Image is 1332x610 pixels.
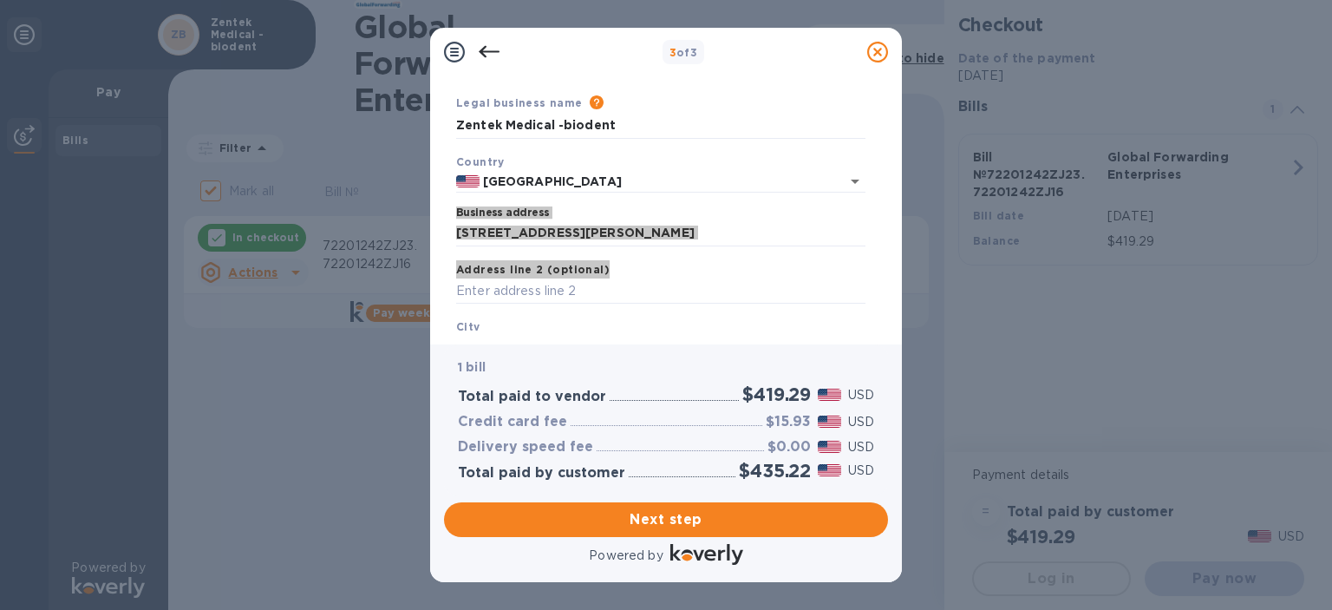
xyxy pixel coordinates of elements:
[766,414,811,430] h3: $15.93
[458,439,593,456] h3: Delivery speed fee
[818,389,841,401] img: USD
[669,46,676,59] span: 3
[458,465,625,482] h3: Total paid by customer
[444,502,888,537] button: Next step
[670,544,743,565] img: Logo
[848,413,874,431] p: USD
[456,263,610,276] b: Address line 2 (optional)
[456,279,865,305] input: Enter address line 2
[848,462,874,480] p: USD
[767,439,811,456] h3: $0.00
[456,175,480,187] img: US
[843,169,867,193] button: Open
[458,414,567,430] h3: Credit card fee
[589,547,663,565] p: Powered by
[456,320,480,333] b: City
[480,171,817,193] input: Select country
[818,416,841,428] img: USD
[456,96,583,109] b: Legal business name
[818,464,841,476] img: USD
[456,155,505,168] b: Country
[458,389,606,405] h3: Total paid to vendor
[456,113,865,139] input: Enter legal business name
[739,460,811,482] h2: $435.22
[742,384,811,405] h2: $419.29
[456,208,549,219] label: Business address
[848,438,874,456] p: USD
[669,46,698,59] b: of 3
[818,441,841,453] img: USD
[458,360,486,374] b: 1 bill
[458,509,874,530] span: Next step
[848,386,874,404] p: USD
[456,220,865,246] input: Enter address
